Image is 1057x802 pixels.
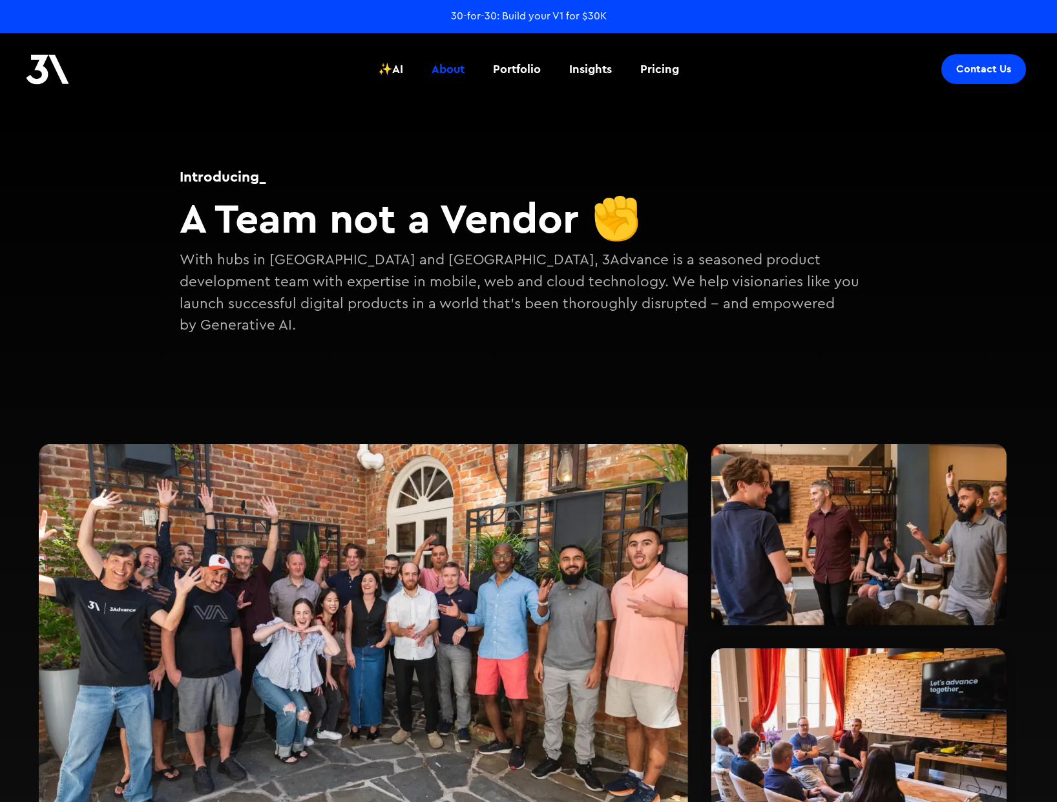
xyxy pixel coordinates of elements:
[432,61,465,78] div: About
[956,63,1011,76] div: Contact Us
[180,249,877,336] p: With hubs in [GEOGRAPHIC_DATA] and [GEOGRAPHIC_DATA], 3Advance is a seasoned product development ...
[424,45,472,93] a: About
[569,61,612,78] div: Insights
[633,45,687,93] a: Pricing
[561,45,620,93] a: Insights
[378,61,403,78] div: ✨AI
[493,61,541,78] div: Portfolio
[180,193,877,243] h2: A Team not a Vendor ✊
[370,45,411,93] a: ✨AI
[180,166,877,187] h1: Introducing_
[640,61,679,78] div: Pricing
[941,54,1026,84] a: Contact Us
[485,45,549,93] a: Portfolio
[451,9,607,23] a: 30-for-30: Build your V1 for $30K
